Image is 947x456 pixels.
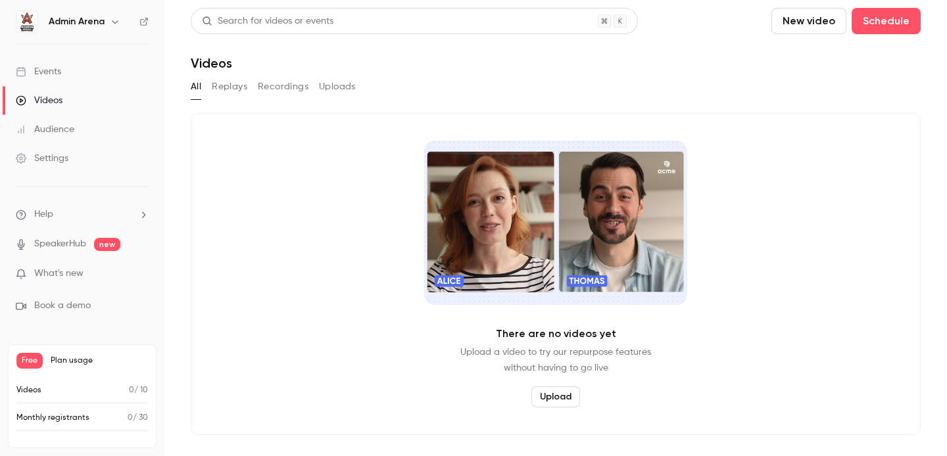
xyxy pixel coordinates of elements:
section: Videos [191,8,921,448]
p: Videos [16,384,41,396]
li: help-dropdown-opener [16,208,149,221]
p: Monthly registrants [16,412,89,424]
button: Schedule [852,8,921,34]
span: Book a demo [34,299,91,313]
span: Plan usage [51,355,148,366]
h1: Videos [191,55,232,71]
div: Settings [16,152,68,165]
button: Upload [531,386,580,407]
span: 0 [128,414,133,422]
p: / 30 [128,412,148,424]
iframe: Noticeable Trigger [133,268,149,280]
a: SpeakerHub [34,237,86,251]
span: new [94,238,120,251]
p: / 10 [129,384,148,396]
p: There are no videos yet [496,326,616,342]
div: Events [16,65,61,78]
button: All [191,76,201,97]
button: Replays [212,76,247,97]
h6: Admin Arena [49,15,105,28]
div: Audience [16,123,74,136]
div: Search for videos or events [202,14,333,28]
button: Recordings [258,76,308,97]
span: What's new [34,267,84,281]
span: 0 [129,386,134,394]
button: Uploads [319,76,356,97]
button: New video [771,8,846,34]
span: Help [34,208,53,221]
span: Free [16,353,43,369]
div: Videos [16,94,62,107]
p: Upload a video to try our repurpose features without having to go live [460,344,651,376]
img: Admin Arena [16,11,37,32]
